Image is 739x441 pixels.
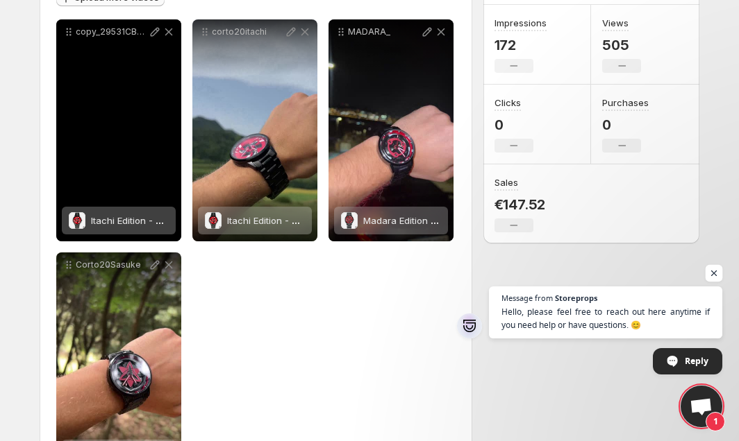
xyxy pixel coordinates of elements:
h3: Clicks [495,96,521,110]
p: 0 [495,116,533,133]
h3: Impressions [495,16,547,30]
div: copy_29531CBD-6B56-49DA-8E63-D297DCA47CA2Itachi Edition - ShinraTime™Itachi Edition - ShinraTime™ [56,19,181,241]
img: Itachi Edition - ShinraTime™ [205,212,222,229]
p: MADARA_ [348,26,420,37]
p: €147.52 [495,196,546,213]
span: 1 [706,412,725,431]
img: Madara Edition - ShinraTime™ [341,212,358,229]
h3: Purchases [602,96,649,110]
span: Message from [501,294,553,302]
p: copy_29531CBD-6B56-49DA-8E63-D297DCA47CA2 [76,26,148,37]
p: 172 [495,37,547,53]
span: Hello, please feel free to reach out here anytime if you need help or have questions. 😊 [501,305,710,331]
img: Itachi Edition - ShinraTime™ [69,212,85,229]
span: Storeprops [555,294,597,302]
span: Madara Edition - ShinraTime™ [363,215,492,226]
p: corto20itachi [212,26,284,37]
p: 0 [602,116,649,133]
div: MADARA_Madara Edition - ShinraTime™Madara Edition - ShinraTime™ [329,19,454,241]
p: Corto20Sasuke [76,259,148,270]
span: Itachi Edition - ShinraTime™ [91,215,210,226]
h3: Sales [495,175,518,189]
span: Itachi Edition - ShinraTime™ [227,215,346,226]
div: corto20itachiItachi Edition - ShinraTime™Itachi Edition - ShinraTime™ [192,19,317,241]
p: 505 [602,37,641,53]
span: Reply [685,349,708,373]
div: Open chat [681,386,722,427]
h3: Views [602,16,629,30]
